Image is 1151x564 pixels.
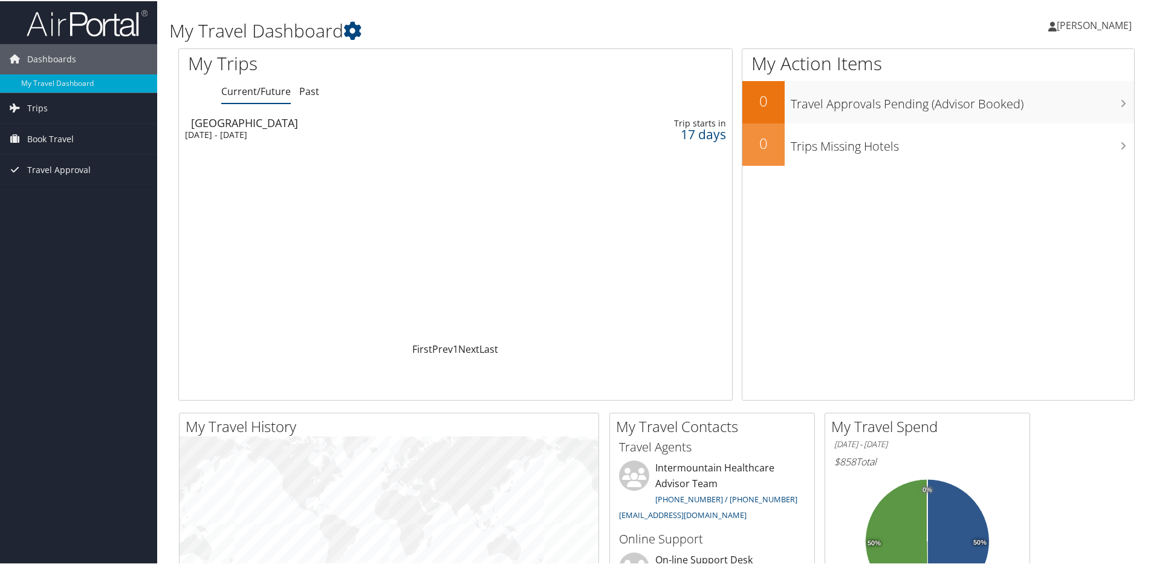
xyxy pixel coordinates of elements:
[973,538,987,545] tspan: 50%
[619,508,747,519] a: [EMAIL_ADDRESS][DOMAIN_NAME]
[619,438,805,454] h3: Travel Agents
[742,132,785,152] h2: 0
[613,459,811,524] li: Intermountain Healthcare Advisor Team
[27,154,91,184] span: Travel Approval
[619,530,805,546] h3: Online Support
[655,493,797,503] a: [PHONE_NUMBER] / [PHONE_NUMBER]
[458,341,479,355] a: Next
[191,116,542,127] div: [GEOGRAPHIC_DATA]
[299,84,319,97] a: Past
[834,454,856,467] span: $858
[169,17,819,42] h1: My Travel Dashboard
[608,128,726,139] div: 17 days
[742,50,1134,75] h1: My Action Items
[1057,18,1132,31] span: [PERSON_NAME]
[742,122,1134,165] a: 0Trips Missing Hotels
[412,341,432,355] a: First
[831,415,1029,436] h2: My Travel Spend
[742,80,1134,122] a: 0Travel Approvals Pending (Advisor Booked)
[834,438,1020,449] h6: [DATE] - [DATE]
[616,415,814,436] h2: My Travel Contacts
[608,117,726,128] div: Trip starts in
[185,128,536,139] div: [DATE] - [DATE]
[453,341,458,355] a: 1
[922,485,932,493] tspan: 0%
[27,8,148,36] img: airportal-logo.png
[27,92,48,122] span: Trips
[188,50,493,75] h1: My Trips
[834,454,1020,467] h6: Total
[27,123,74,153] span: Book Travel
[742,90,785,110] h2: 0
[479,341,498,355] a: Last
[432,341,453,355] a: Prev
[221,84,291,97] a: Current/Future
[1048,6,1144,42] a: [PERSON_NAME]
[791,131,1134,154] h3: Trips Missing Hotels
[791,88,1134,111] h3: Travel Approvals Pending (Advisor Booked)
[27,43,76,73] span: Dashboards
[186,415,598,436] h2: My Travel History
[867,539,881,546] tspan: 50%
